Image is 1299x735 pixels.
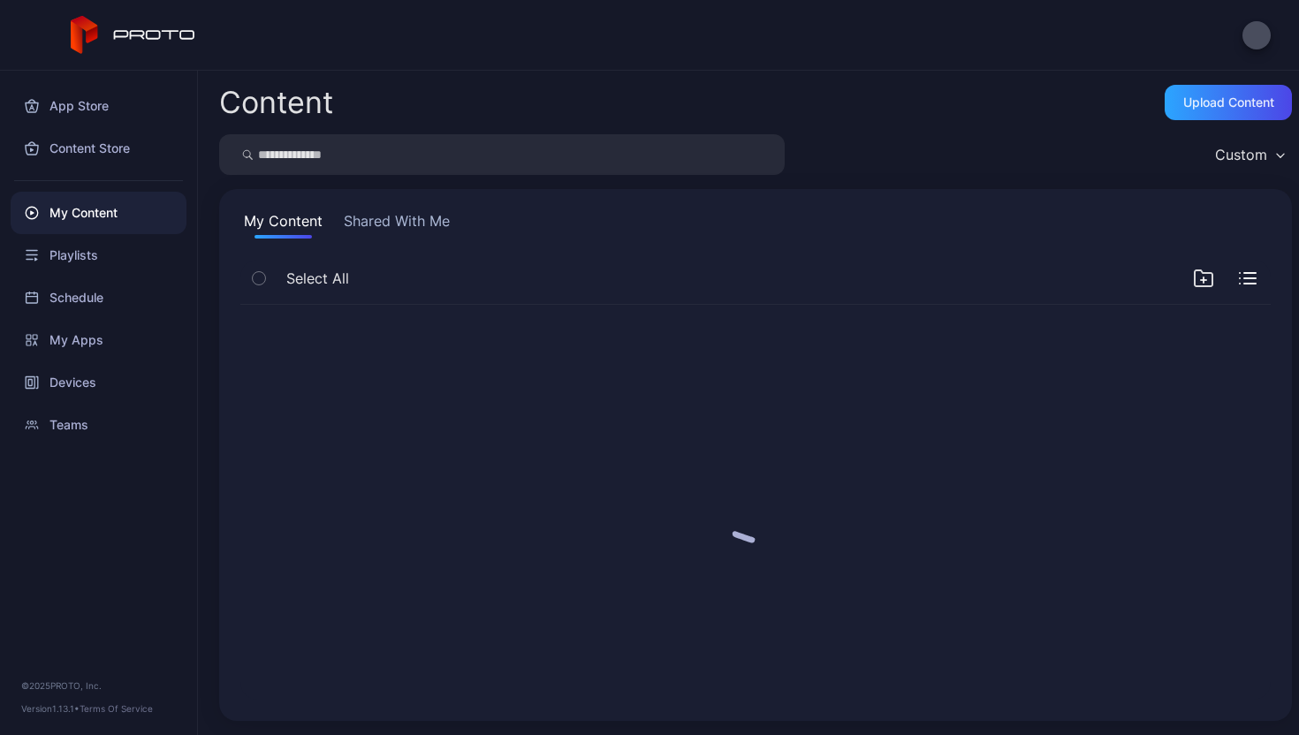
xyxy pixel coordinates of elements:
[340,210,453,239] button: Shared With Me
[11,277,186,319] a: Schedule
[11,127,186,170] a: Content Store
[240,210,326,239] button: My Content
[1183,95,1274,110] div: Upload Content
[11,361,186,404] a: Devices
[21,703,80,714] span: Version 1.13.1 •
[21,678,176,693] div: © 2025 PROTO, Inc.
[1206,134,1292,175] button: Custom
[80,703,153,714] a: Terms Of Service
[11,192,186,234] a: My Content
[1215,146,1267,163] div: Custom
[1165,85,1292,120] button: Upload Content
[11,319,186,361] a: My Apps
[11,404,186,446] a: Teams
[286,268,349,289] span: Select All
[11,234,186,277] a: Playlists
[219,87,333,117] div: Content
[11,85,186,127] a: App Store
